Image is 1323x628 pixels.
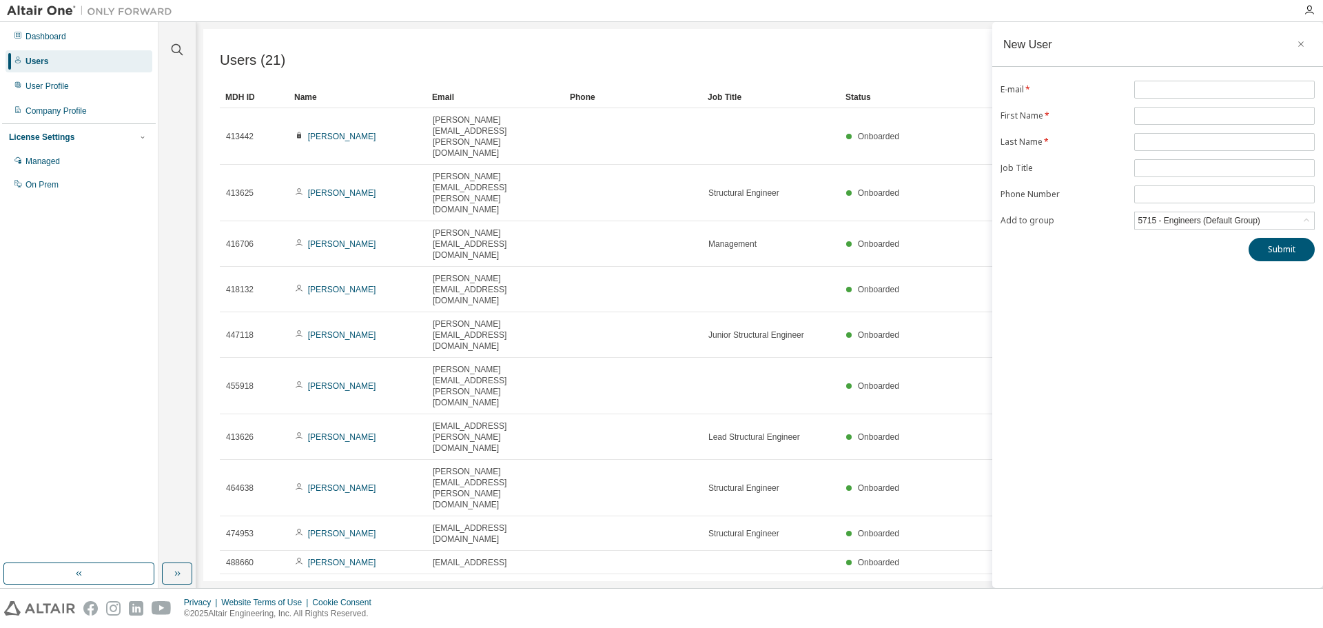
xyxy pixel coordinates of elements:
span: Structural Engineer [708,188,779,199]
img: youtube.svg [152,601,172,616]
img: linkedin.svg [129,601,143,616]
span: 474953 [226,528,254,539]
span: [PERSON_NAME][EMAIL_ADDRESS][PERSON_NAME][DOMAIN_NAME] [433,114,558,159]
span: 447118 [226,330,254,341]
span: [PERSON_NAME][EMAIL_ADDRESS][DOMAIN_NAME] [433,227,558,261]
span: Structural Engineer [708,483,779,494]
span: [PERSON_NAME][EMAIL_ADDRESS][DOMAIN_NAME] [433,318,558,352]
span: [PERSON_NAME][EMAIL_ADDRESS][DOMAIN_NAME] [433,273,558,306]
a: [PERSON_NAME] [308,529,376,538]
span: Onboarded [858,239,899,249]
span: Onboarded [858,529,899,538]
div: New User [1003,39,1052,50]
span: Structural Engineer [708,528,779,539]
div: Managed [25,156,60,167]
div: User Profile [25,81,69,92]
div: Privacy [184,597,221,608]
label: E-mail [1001,84,1126,95]
div: 5715 - Engineers (Default Group) [1135,212,1314,229]
img: facebook.svg [83,601,98,616]
label: First Name [1001,110,1126,121]
a: [PERSON_NAME] [308,558,376,567]
span: Onboarded [858,432,899,442]
span: Junior Structural Engineer [708,330,804,341]
span: Onboarded [858,330,899,340]
span: Users (21) [220,52,285,68]
div: On Prem [25,179,59,190]
span: 464638 [226,483,254,494]
span: [EMAIL_ADDRESS][PERSON_NAME][DOMAIN_NAME] [433,421,558,454]
span: Onboarded [858,381,899,391]
label: Add to group [1001,215,1126,226]
a: [PERSON_NAME] [308,381,376,391]
span: [PERSON_NAME][EMAIL_ADDRESS][PERSON_NAME][DOMAIN_NAME] [433,171,558,215]
span: 413625 [226,188,254,199]
a: [PERSON_NAME] [308,132,376,141]
button: Submit [1249,238,1315,261]
img: instagram.svg [106,601,121,616]
div: MDH ID [225,86,283,108]
a: [PERSON_NAME] [308,188,376,198]
div: Email [432,86,559,108]
div: Users [25,56,48,67]
img: altair_logo.svg [4,601,75,616]
div: Dashboard [25,31,66,42]
label: Last Name [1001,136,1126,148]
span: Lead Structural Engineer [708,432,800,443]
div: Status [845,86,1228,108]
a: [PERSON_NAME] [308,285,376,294]
a: [PERSON_NAME] [308,330,376,340]
span: 455918 [226,381,254,392]
span: [PERSON_NAME][EMAIL_ADDRESS][PERSON_NAME][DOMAIN_NAME] [433,466,558,510]
a: [PERSON_NAME] [308,432,376,442]
div: Website Terms of Use [221,597,312,608]
span: Management [708,239,757,250]
span: [EMAIL_ADDRESS][DOMAIN_NAME] [433,523,558,545]
div: Phone [570,86,697,108]
span: 416706 [226,239,254,250]
a: [PERSON_NAME] [308,483,376,493]
div: Company Profile [25,105,87,117]
div: License Settings [9,132,74,143]
span: Onboarded [858,132,899,141]
div: 5715 - Engineers (Default Group) [1136,213,1262,228]
span: Onboarded [858,285,899,294]
label: Phone Number [1001,189,1126,200]
div: Job Title [708,86,834,108]
a: [PERSON_NAME] [308,239,376,249]
span: Onboarded [858,188,899,198]
img: Altair One [7,4,179,18]
span: Onboarded [858,483,899,493]
span: 413442 [226,131,254,142]
span: [EMAIL_ADDRESS] [433,557,506,568]
p: © 2025 Altair Engineering, Inc. All Rights Reserved. [184,608,380,620]
label: Job Title [1001,163,1126,174]
div: Name [294,86,421,108]
span: Onboarded [858,558,899,567]
span: 413626 [226,432,254,443]
span: 418132 [226,284,254,295]
span: 488660 [226,557,254,568]
div: Cookie Consent [312,597,379,608]
span: [PERSON_NAME][EMAIL_ADDRESS][PERSON_NAME][DOMAIN_NAME] [433,364,558,408]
